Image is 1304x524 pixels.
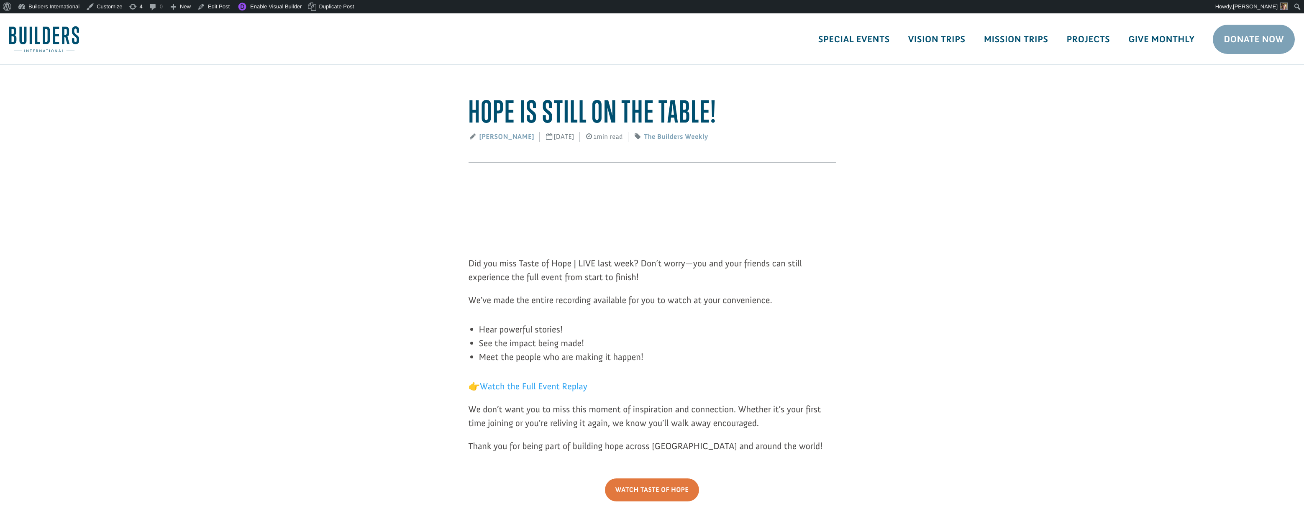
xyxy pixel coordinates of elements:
[479,337,584,349] span: See the impact being made!
[469,94,836,129] h1: Hope is Still on the Table!
[1119,27,1204,51] a: Give Monthly
[1058,27,1120,51] a: Projects
[479,351,644,363] span: Meet the people who are making it happen!
[899,27,975,51] a: Vision Trips
[605,478,699,501] a: Watch Taste of Hope
[1233,3,1278,10] span: [PERSON_NAME]
[579,127,628,148] span: 1min read
[469,294,772,306] span: We’ve made the entire recording available for you to watch at your convenience.
[479,324,563,335] span: Hear powerful stories!
[469,404,821,429] span: We don’t want you to miss this moment of inspiration and connection. Whether it’s your first time...
[479,133,534,141] a: [PERSON_NAME]
[1213,25,1295,54] a: Donate Now
[480,381,587,396] a: Watch the Full Event Replay
[480,381,587,392] span: Watch the Full Event Replay
[469,381,480,392] span: 👉
[975,27,1058,51] a: Mission Trips
[9,26,79,52] img: Builders International
[644,133,708,141] a: The Builders Weekly
[469,440,823,452] span: Thank you for being part of building hope across [GEOGRAPHIC_DATA] and around the world!
[469,258,802,283] span: Did you miss Taste of Hope | LIVE last week? Don’t worry—you and your friends can still experienc...
[809,27,899,51] a: Special Events
[540,127,580,148] span: [DATE]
